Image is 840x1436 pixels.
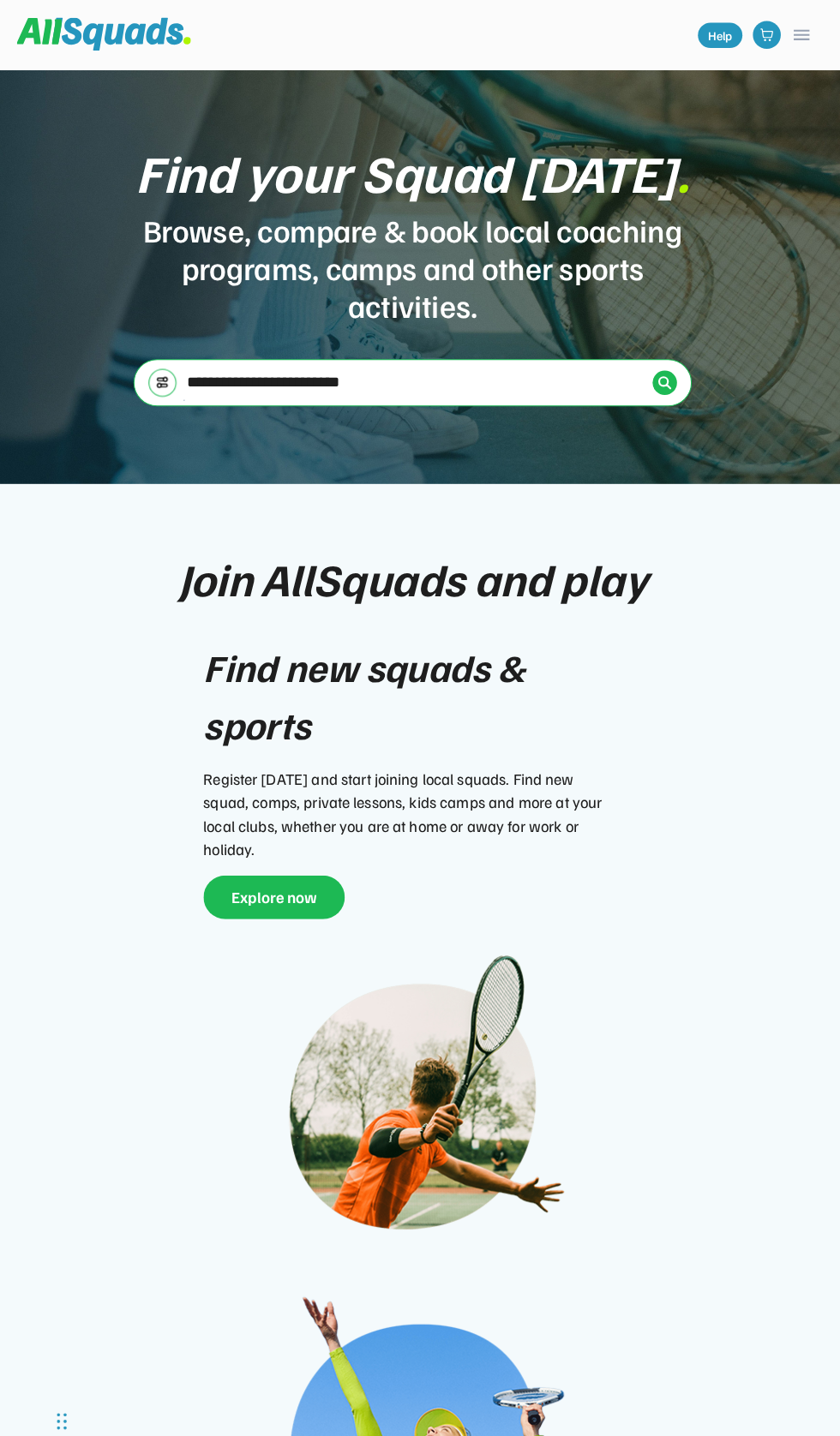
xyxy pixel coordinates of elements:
[680,136,693,201] font: .
[661,369,675,383] img: Icon%20%2838%29.svg
[31,17,202,50] img: Squad%20Logo.svg
[167,369,181,382] img: settings-03.svg
[792,24,813,45] button: menu
[214,754,626,847] div: Register [DATE] and start joining local squads. Find new squad, comps, private lessons, kids camp...
[270,937,570,1237] img: Join-play-1.png
[148,141,693,197] div: Find your Squad [DATE]
[214,627,626,740] div: Find new squads & sports
[700,22,744,47] a: Help
[189,544,651,593] div: Join AllSquads and play
[146,207,694,319] div: Browse, compare & book local coaching programs, camps and other sports activities.
[214,860,353,903] button: Explore now
[761,27,775,41] img: shopping-cart-01%20%281%29.svg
